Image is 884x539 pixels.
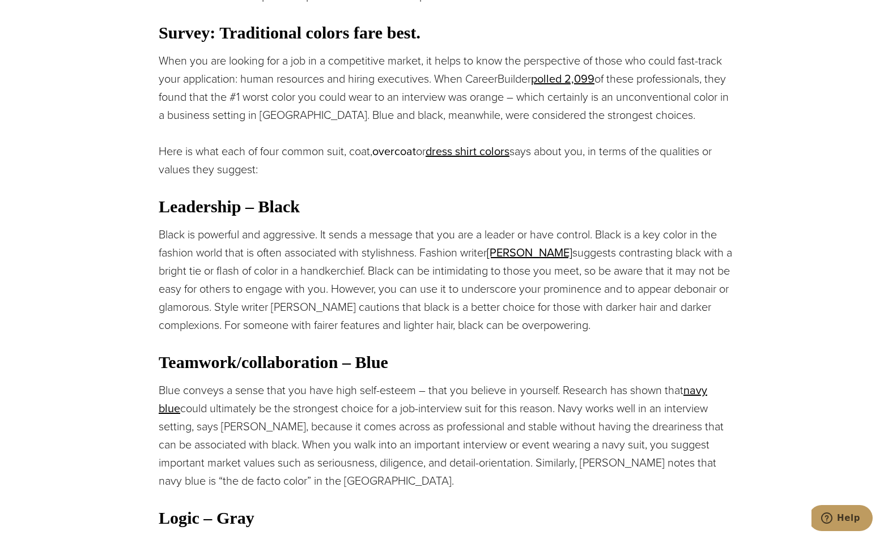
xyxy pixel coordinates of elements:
iframe: Opens a widget where you can chat to one of our agents [811,505,873,533]
a: [PERSON_NAME] [487,244,572,261]
strong: Teamwork/collaboration – Blue [159,353,388,372]
p: Here is what each of four common suit, coat, or says about you, in terms of the qualities or valu... [159,142,737,178]
p: Blue conveys a sense that you have high self-esteem – that you believe in yourself. Research has ... [159,381,737,490]
strong: Leadership – Black [159,197,300,216]
strong: Logic – Gray [159,508,254,528]
strong: Survey: Traditional colors fare best. [159,23,420,42]
a: polled 2,099 [531,70,594,87]
a: dress shirt colors [426,143,509,160]
a: overcoat [372,143,416,160]
a: navy blue [159,382,707,417]
p: When you are looking for a job in a competitive market, it helps to know the perspective of those... [159,52,737,124]
p: Black is powerful and aggressive. It sends a message that you are a leader or have control. Black... [159,225,737,334]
